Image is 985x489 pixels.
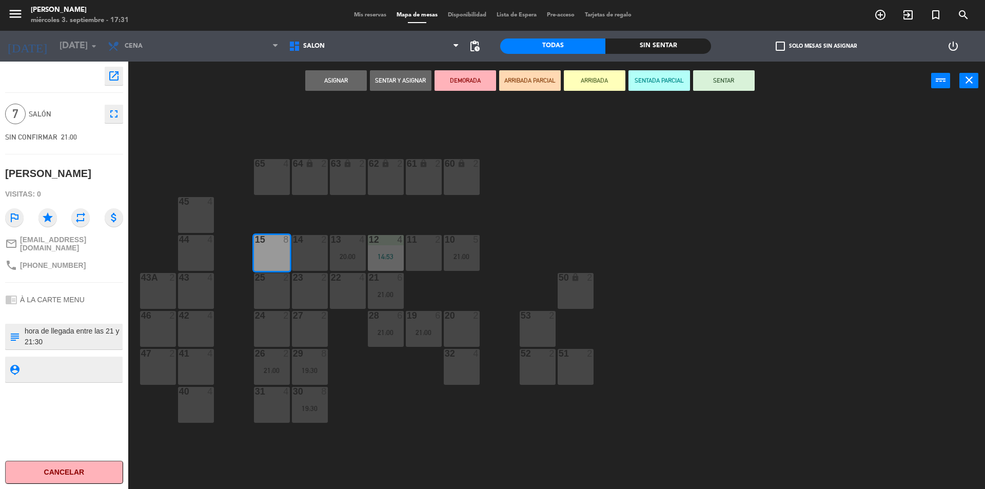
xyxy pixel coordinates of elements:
i: lock [305,159,314,168]
div: 21:00 [444,253,480,260]
span: Mis reservas [349,12,391,18]
div: 6 [435,311,441,320]
i: phone [5,259,17,271]
button: Asignar [305,70,367,91]
div: 41 [179,349,180,358]
div: 62 [369,159,369,168]
div: 2 [435,159,441,168]
div: 12 [369,235,369,244]
div: 23 [293,273,293,282]
i: chrome_reader_mode [5,294,17,306]
i: lock [457,159,466,168]
div: 26 [255,349,255,358]
button: Sentar y Asignar [370,70,431,91]
i: add_circle_outline [874,9,887,21]
div: 5 [473,235,479,244]
span: Salón [303,43,325,50]
i: power_input [935,74,947,86]
div: 2 [587,273,593,282]
button: SENTAR [693,70,755,91]
div: 64 [293,159,293,168]
div: 14:53 [368,253,404,260]
i: search [957,9,970,21]
div: 20:00 [330,253,366,260]
div: 47 [141,349,142,358]
div: 14 [293,235,293,244]
button: Cancelar [5,461,123,484]
div: 2 [169,273,175,282]
button: DEMORADA [435,70,496,91]
div: 4 [283,387,289,396]
i: lock [343,159,352,168]
i: turned_in_not [930,9,942,21]
i: arrow_drop_down [88,40,100,52]
div: 29 [293,349,293,358]
div: 27 [293,311,293,320]
span: Salón [29,108,100,120]
span: Cena [125,43,143,50]
div: 2 [473,159,479,168]
div: 4 [473,349,479,358]
i: lock [571,273,580,282]
div: 4 [207,349,213,358]
div: 28 [369,311,369,320]
span: pending_actions [468,40,481,52]
div: 46 [141,311,142,320]
div: 21:00 [254,367,290,374]
div: [PERSON_NAME] [31,5,129,15]
div: 4 [359,235,365,244]
span: 7 [5,104,26,124]
span: Lista de Espera [491,12,542,18]
div: 2 [283,349,289,358]
button: open_in_new [105,67,123,85]
div: 2 [587,349,593,358]
i: person_pin [9,364,20,375]
i: exit_to_app [902,9,914,21]
div: 2 [321,311,327,320]
div: 2 [549,311,555,320]
i: power_settings_new [947,40,959,52]
i: menu [8,6,23,22]
div: 4 [207,273,213,282]
div: 6 [397,311,403,320]
div: miércoles 3. septiembre - 17:31 [31,15,129,26]
button: close [959,73,978,88]
div: 40 [179,387,180,396]
i: star [38,208,57,227]
div: 6 [397,273,403,282]
span: Tarjetas de regalo [580,12,637,18]
div: 2 [397,159,403,168]
div: 4 [207,311,213,320]
div: 2 [169,349,175,358]
div: 8 [321,349,327,358]
div: 2 [283,273,289,282]
div: 4 [359,273,365,282]
div: 19:30 [292,367,328,374]
div: 45 [179,197,180,206]
button: ARRIBADA PARCIAL [499,70,561,91]
div: 65 [255,159,255,168]
div: 2 [473,311,479,320]
div: 21:00 [368,291,404,298]
i: open_in_new [108,70,120,82]
span: [EMAIL_ADDRESS][DOMAIN_NAME] [20,236,123,252]
a: mail_outline[EMAIL_ADDRESS][DOMAIN_NAME] [5,236,123,252]
span: Pre-acceso [542,12,580,18]
span: Disponibilidad [443,12,491,18]
div: 19:30 [292,405,328,412]
div: 4 [283,159,289,168]
div: 13 [331,235,331,244]
div: 21:00 [368,329,404,336]
i: subject [9,331,20,342]
div: 4 [397,235,403,244]
div: 8 [283,235,289,244]
span: SIN CONFIRMAR [5,133,57,141]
